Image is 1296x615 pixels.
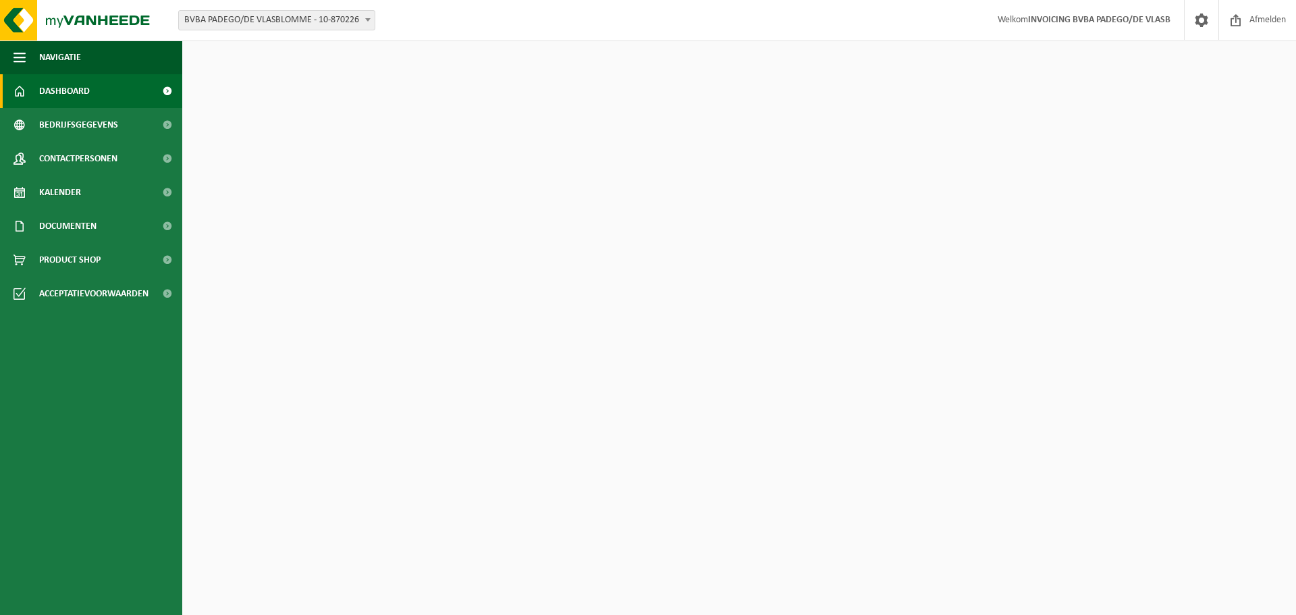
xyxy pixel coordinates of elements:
[39,142,117,176] span: Contactpersonen
[39,176,81,209] span: Kalender
[178,10,375,30] span: BVBA PADEGO/DE VLASBLOMME - 10-870226
[39,277,148,311] span: Acceptatievoorwaarden
[39,41,81,74] span: Navigatie
[39,209,97,243] span: Documenten
[179,11,375,30] span: BVBA PADEGO/DE VLASBLOMME - 10-870226
[39,243,101,277] span: Product Shop
[39,108,118,142] span: Bedrijfsgegevens
[1028,15,1170,25] strong: INVOICING BVBA PADEGO/DE VLASB
[39,74,90,108] span: Dashboard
